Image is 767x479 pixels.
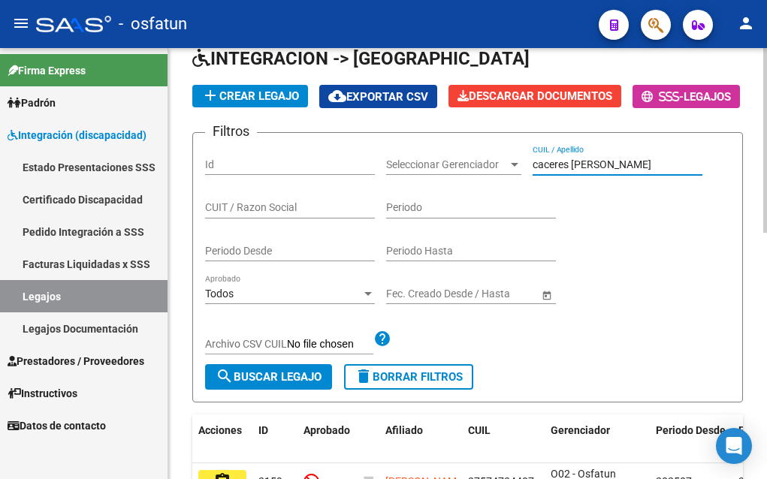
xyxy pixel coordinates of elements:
span: Acciones [198,424,242,436]
span: Firma Express [8,62,86,79]
input: Archivo CSV CUIL [287,338,373,351]
span: Descargar Documentos [457,89,612,103]
button: Borrar Filtros [344,364,473,390]
span: Exportar CSV [328,90,428,104]
span: Prestadores / Proveedores [8,353,144,369]
span: Periodo Desde [656,424,726,436]
datatable-header-cell: Acciones [192,414,252,464]
span: Crear Legajo [201,89,299,103]
span: Archivo CSV CUIL [205,338,287,350]
mat-icon: cloud_download [328,87,346,105]
span: Todos [205,288,234,300]
datatable-header-cell: Periodo Desde [650,414,732,464]
span: Padrón [8,95,56,111]
span: INTEGRACION -> [GEOGRAPHIC_DATA] [192,48,530,69]
div: Open Intercom Messenger [716,428,752,464]
button: Buscar Legajo [205,364,332,390]
span: Integración (discapacidad) [8,127,146,143]
mat-icon: menu [12,14,30,32]
span: ID [258,424,268,436]
datatable-header-cell: Gerenciador [545,414,650,464]
datatable-header-cell: CUIL [462,414,545,464]
span: Aprobado [303,424,350,436]
mat-icon: add [201,86,219,104]
span: Afiliado [385,424,423,436]
button: Descargar Documentos [448,85,621,107]
mat-icon: person [737,14,755,32]
mat-icon: help [373,330,391,348]
button: Open calendar [539,287,554,303]
span: Buscar Legajo [216,370,322,384]
span: Datos de contacto [8,417,106,434]
span: Borrar Filtros [355,370,463,384]
datatable-header-cell: Aprobado [297,414,358,464]
input: End date [445,288,519,300]
span: Instructivos [8,385,77,402]
datatable-header-cell: ID [252,414,297,464]
span: Legajos [684,90,731,104]
button: Crear Legajo [192,85,308,107]
span: - osfatun [119,8,187,41]
h3: Filtros [205,121,257,142]
mat-icon: delete [355,367,373,385]
button: Exportar CSV [319,85,437,108]
span: Gerenciador [551,424,610,436]
span: - [642,90,684,104]
datatable-header-cell: Afiliado [379,414,462,464]
span: CUIL [468,424,491,436]
mat-icon: search [216,367,234,385]
button: -Legajos [633,85,740,108]
input: Start date [386,288,433,300]
span: Seleccionar Gerenciador [386,158,508,171]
